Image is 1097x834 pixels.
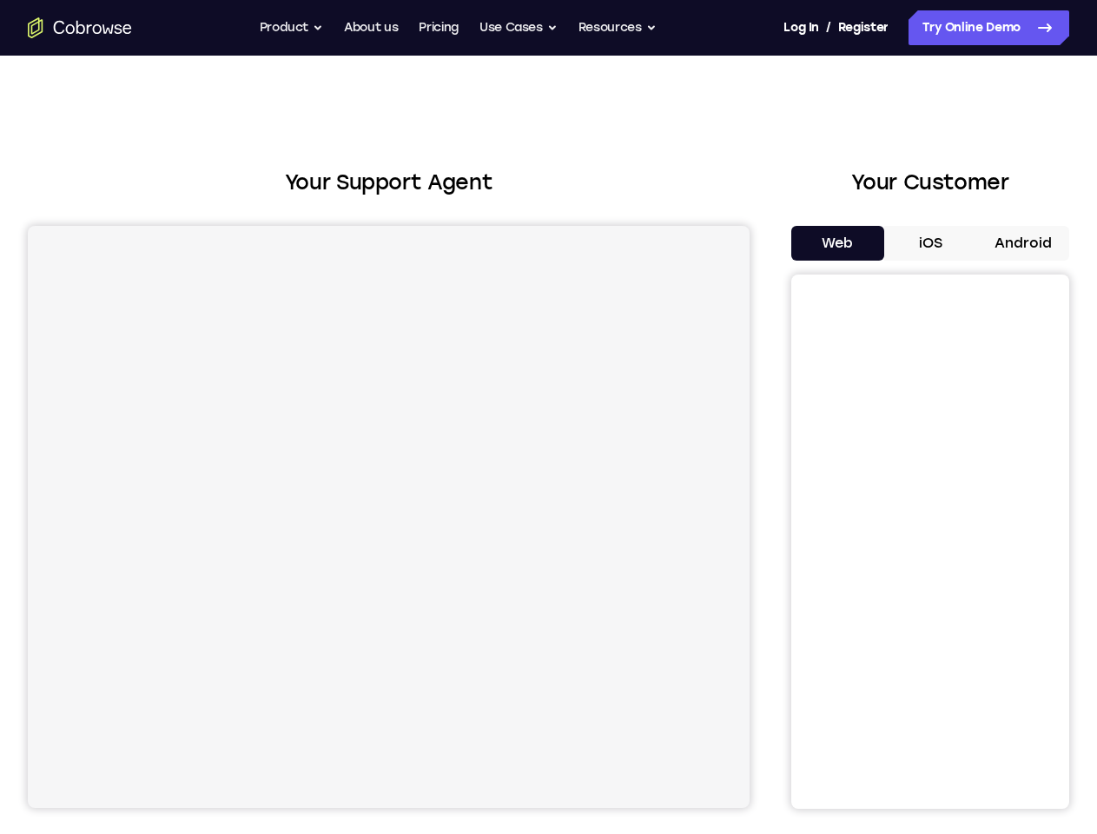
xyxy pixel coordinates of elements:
a: Log In [783,10,818,45]
button: Product [260,10,324,45]
button: Web [791,226,884,261]
button: Resources [578,10,657,45]
span: / [826,17,831,38]
h2: Your Customer [791,167,1069,198]
button: Android [976,226,1069,261]
a: Pricing [419,10,459,45]
a: About us [344,10,398,45]
a: Try Online Demo [909,10,1069,45]
button: iOS [884,226,977,261]
button: Use Cases [479,10,558,45]
a: Go to the home page [28,17,132,38]
iframe: Agent [28,226,750,808]
h2: Your Support Agent [28,167,750,198]
a: Register [838,10,889,45]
